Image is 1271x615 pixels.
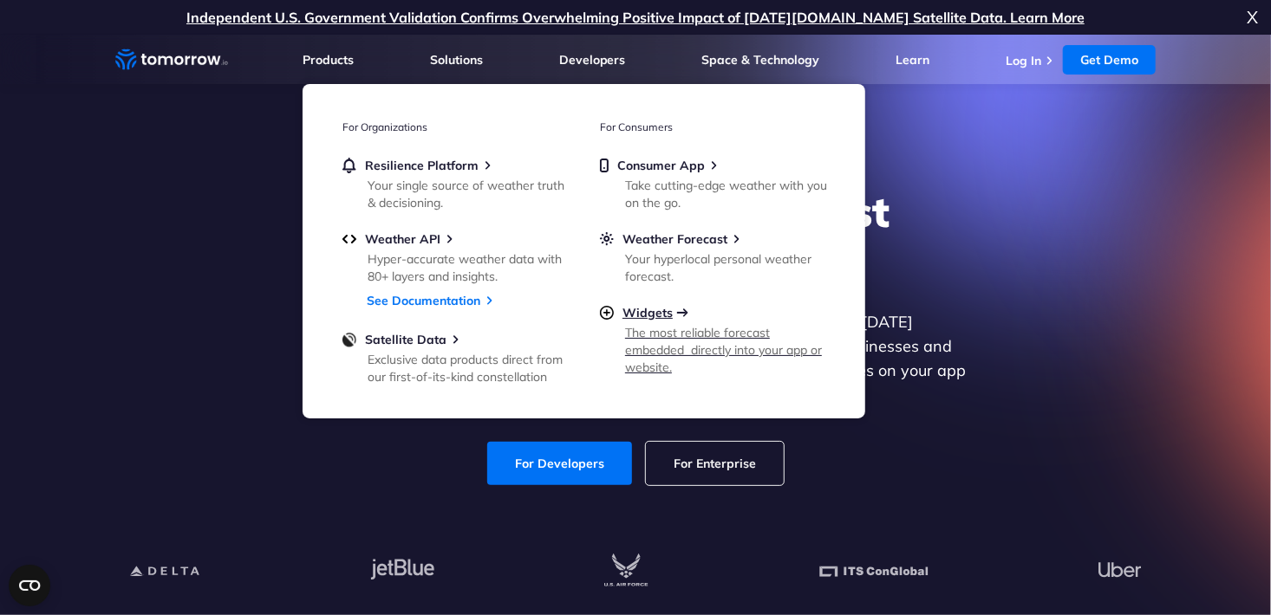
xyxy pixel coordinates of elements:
[701,52,819,68] a: Space & Technology
[622,231,727,247] span: Weather Forecast
[600,305,614,320] img: plus-circle.svg
[186,9,1085,26] a: Independent U.S. Government Validation Confirms Overwhelming Positive Impact of [DATE][DOMAIN_NAM...
[342,158,568,208] a: Resilience PlatformYour single source of weather truth & decisioning.
[368,250,570,285] div: Hyper-accurate weather data with 80+ layers and insights.
[342,332,356,347] img: satellite-data-menu.png
[301,310,970,407] p: Get reliable and precise weather data through our free API. Count on [DATE][DOMAIN_NAME] for quic...
[9,565,50,606] button: Open CMP widget
[115,47,228,73] a: Home link
[622,305,673,320] span: Widgets
[365,158,479,173] span: Resilience Platform
[600,158,609,173] img: mobile.svg
[342,158,356,173] img: bell.svg
[625,177,827,211] div: Take cutting-edge weather with you on the go.
[559,52,626,68] a: Developers
[365,332,446,347] span: Satellite Data
[342,332,568,382] a: Satellite DataExclusive data products direct from our first-of-its-kind constellation
[342,120,568,133] h3: For Organizations
[301,185,970,289] h1: Explore the World’s Best Weather API
[600,231,825,282] a: Weather ForecastYour hyperlocal personal weather forecast.
[365,231,440,247] span: Weather API
[1063,45,1156,74] a: Get Demo
[368,177,570,211] div: Your single source of weather truth & decisioning.
[646,442,784,485] a: For Enterprise
[600,158,825,208] a: Consumer AppTake cutting-edge weather with you on the go.
[367,293,480,308] a: See Documentation
[342,231,356,247] img: api.svg
[430,52,483,68] a: Solutions
[600,231,614,247] img: sun.svg
[625,250,827,285] div: Your hyperlocal personal weather forecast.
[600,120,825,133] h3: For Consumers
[617,158,705,173] span: Consumer App
[487,442,632,485] a: For Developers
[342,231,568,282] a: Weather APIHyper-accurate weather data with 80+ layers and insights.
[896,52,929,68] a: Learn
[600,305,825,372] a: WidgetsThe most reliable forecast embedded directly into your app or website.
[368,351,570,385] div: Exclusive data products direct from our first-of-its-kind constellation
[625,324,827,376] div: The most reliable forecast embedded directly into your app or website.
[303,52,354,68] a: Products
[1006,53,1041,68] a: Log In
